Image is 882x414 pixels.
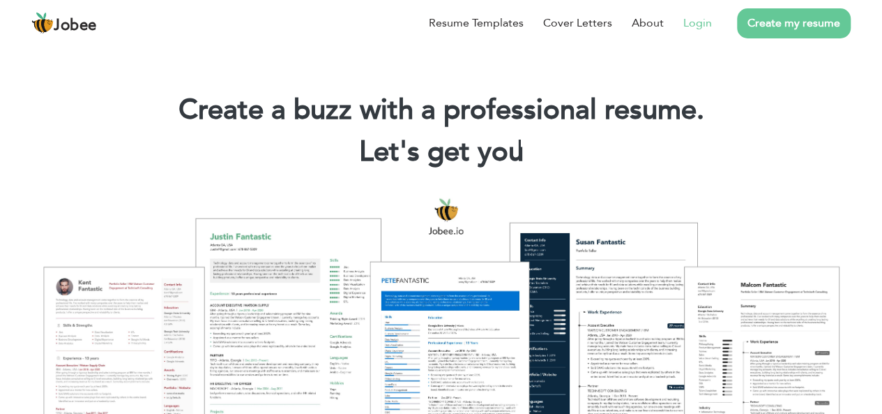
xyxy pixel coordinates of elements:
[31,12,97,34] a: Jobee
[427,133,524,171] span: get you
[21,92,861,128] h1: Create a buzz with a professional resume.
[54,18,97,34] span: Jobee
[429,15,524,31] a: Resume Templates
[683,15,712,31] a: Login
[517,133,523,171] span: |
[632,15,664,31] a: About
[737,8,851,38] a: Create my resume
[31,12,54,34] img: jobee.io
[543,15,612,31] a: Cover Letters
[21,134,861,170] h2: Let's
